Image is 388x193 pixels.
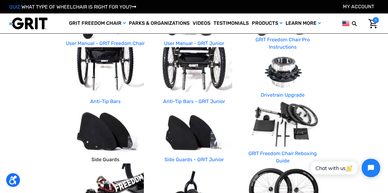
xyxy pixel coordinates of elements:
a: Anti-Tip Bars [90,98,121,104]
a: Testimonials [212,13,250,33]
img: GRIT All-Terrain Wheelchair and Mobility Equipment [9,17,48,30]
span: 0 [373,17,379,23]
a: QUIZ:WHAT TYPE OF WHEELCHAIR IS RIGHT FOR YOU? [9,4,136,10]
a: Side Guards - GRIT Junior [164,157,224,162]
a: GRIT Freedom Chair Reboxing Guide [248,150,317,164]
a: GRIT Freedom Chair Pro Instructions [255,37,310,50]
span: QUIZ: [9,4,21,10]
a: Drivetrain Upgrade [261,92,305,98]
a: Parks & Organizations [127,13,191,33]
a: Learn More [284,13,322,33]
iframe: Tidio Chat [304,154,385,182]
img: Cart [368,19,377,28]
a: Account [343,4,374,9]
a: User Manual - GRIT Junior [164,40,224,46]
a: Videos [191,13,212,33]
a: User Manual - GRIT Freedom Chair [66,40,145,46]
input: Search [355,17,364,30]
a: Cart with 0 items [364,17,379,30]
a: GRIT Freedom Chair [67,13,127,33]
img: us.png [342,20,349,27]
a: Products [250,13,284,33]
a: Side Guards [91,157,119,162]
a: Anti-Tip Bars - GRIT Junior [163,98,225,104]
